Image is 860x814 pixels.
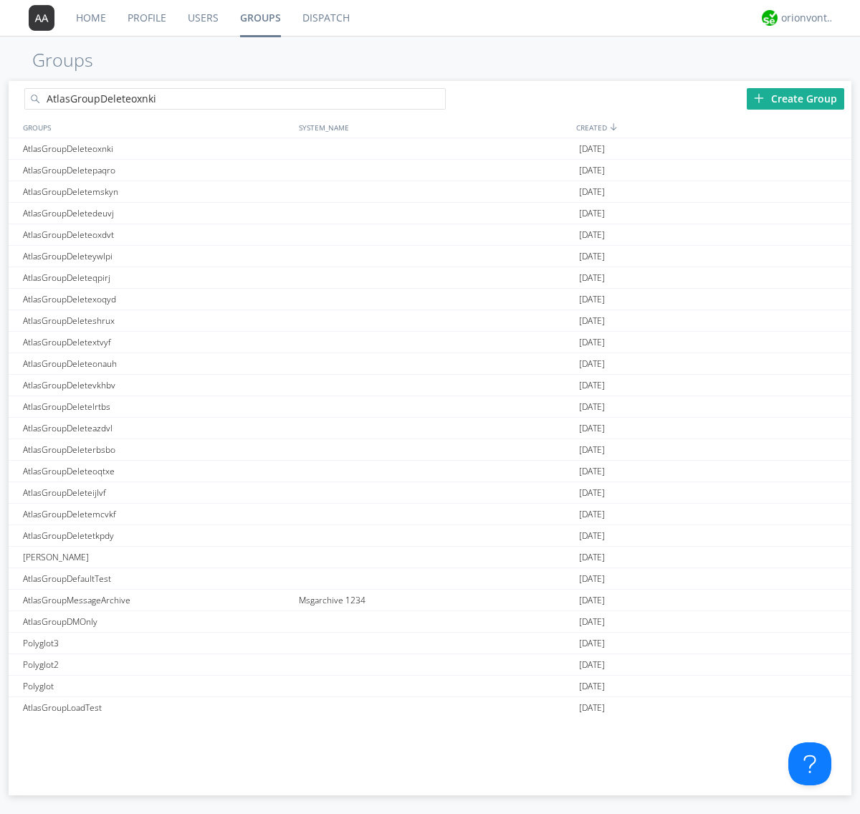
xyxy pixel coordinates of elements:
span: [DATE] [579,203,605,224]
input: Search groups [24,88,446,110]
span: [DATE] [579,568,605,590]
a: AtlasGroupDMOnly[DATE] [9,611,851,633]
span: [DATE] [579,267,605,289]
a: AtlasGroupDeletemcvkf[DATE] [9,504,851,525]
a: AtlasGroupDeleteqpirj[DATE] [9,267,851,289]
a: AtlasGroupDeletepaqro[DATE] [9,160,851,181]
span: [DATE] [579,525,605,547]
div: AtlasGroupDeleteazdvl [19,418,295,439]
span: [DATE] [579,375,605,396]
div: CREATED [573,117,851,138]
span: [DATE] [579,439,605,461]
a: AtlasGroupDeletexoqyd[DATE] [9,289,851,310]
span: [DATE] [579,396,605,418]
span: [DATE] [579,633,605,654]
a: AtlasGroupDeleteywlpi[DATE] [9,246,851,267]
span: [DATE] [579,418,605,439]
span: [DATE] [579,676,605,697]
img: 29d36aed6fa347d5a1537e7736e6aa13 [762,10,778,26]
div: orionvontas+atlas+automation+org2 [781,11,835,25]
span: [DATE] [579,353,605,375]
div: AtlasGroupDeletextvyf [19,332,295,353]
div: Polyglot [19,676,295,696]
span: [DATE] [579,160,605,181]
a: AtlasGroupDeleteoqtxe[DATE] [9,461,851,482]
a: AtlasGroupDefaultTest[DATE] [9,568,851,590]
span: [DATE] [579,482,605,504]
span: [DATE] [579,310,605,332]
span: [DATE] [579,289,605,310]
a: AtlasGroupDeletemskyn[DATE] [9,181,851,203]
span: [DATE] [579,332,605,353]
img: plus.svg [754,93,764,103]
div: AtlasGroupDeletexoqyd [19,289,295,310]
a: [PERSON_NAME][DATE] [9,547,851,568]
div: AtlasGroupDeletedeuvj [19,203,295,224]
div: Polyglot2 [19,654,295,675]
a: AtlasGroupDeletextvyf[DATE] [9,332,851,353]
a: AtlasGroupDeleteonauh[DATE] [9,353,851,375]
span: [DATE] [579,138,605,160]
a: AtlasGroupDeletelrtbs[DATE] [9,396,851,418]
div: GROUPS [19,117,292,138]
a: Polyglot[DATE] [9,676,851,697]
div: SYSTEM_NAME [295,117,573,138]
div: AtlasGroupDeletepaqro [19,160,295,181]
a: AtlasGroupLoadTest[DATE] [9,697,851,719]
span: [DATE] [579,504,605,525]
a: AtlasGroupDeletedeuvj[DATE] [9,203,851,224]
div: Polyglot3 [19,633,295,653]
a: AtlasGroupDeleteazdvl[DATE] [9,418,851,439]
div: AtlasGroupDeleteshrux [19,310,295,331]
a: AtlasGroupDeletetkpdy[DATE] [9,525,851,547]
div: AtlasGroupDeleteoxdvt [19,224,295,245]
a: AtlasGroupDeleteshrux[DATE] [9,310,851,332]
span: [DATE] [579,461,605,482]
div: AtlasGroupDeleteywlpi [19,246,295,267]
span: [DATE] [579,547,605,568]
div: AtlasGroupDMOnly [19,611,295,632]
a: AtlasGroupDeleteoxnki[DATE] [9,138,851,160]
a: Polyglot2[DATE] [9,654,851,676]
iframe: Toggle Customer Support [788,742,831,785]
span: [DATE] [579,590,605,611]
a: AtlasGroupDeleteijlvf[DATE] [9,482,851,504]
span: [DATE] [579,697,605,719]
div: AtlasGroupDeleteijlvf [19,482,295,503]
div: AtlasGroupDefaultTest [19,568,295,589]
div: AtlasGroupDeleterbsbo [19,439,295,460]
span: [DATE] [579,246,605,267]
div: AtlasGroupLoadTest [19,697,295,718]
div: AtlasGroupDeletemskyn [19,181,295,202]
a: AtlasGroupMessageArchiveMsgarchive 1234[DATE] [9,590,851,611]
div: AtlasGroupDeleteqpirj [19,267,295,288]
div: AtlasGroupDeletetkpdy [19,525,295,546]
a: AtlasGroupDeleteoxdvt[DATE] [9,224,851,246]
a: AtlasGroupDeletevkhbv[DATE] [9,375,851,396]
div: Create Group [747,88,844,110]
div: AtlasGroupDeletelrtbs [19,396,295,417]
div: AtlasGroupDeletemcvkf [19,504,295,525]
div: [PERSON_NAME] [19,547,295,568]
div: AtlasGroupMessageArchive [19,590,295,610]
div: AtlasGroupDeleteoqtxe [19,461,295,482]
span: [DATE] [579,654,605,676]
div: AtlasGroupDeletevkhbv [19,375,295,396]
span: [DATE] [579,224,605,246]
span: [DATE] [579,611,605,633]
a: AtlasGroupDeleterbsbo[DATE] [9,439,851,461]
img: 373638.png [29,5,54,31]
span: [DATE] [579,181,605,203]
div: AtlasGroupDeleteoxnki [19,138,295,159]
a: Polyglot3[DATE] [9,633,851,654]
div: Msgarchive 1234 [295,590,575,610]
div: AtlasGroupDeleteonauh [19,353,295,374]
